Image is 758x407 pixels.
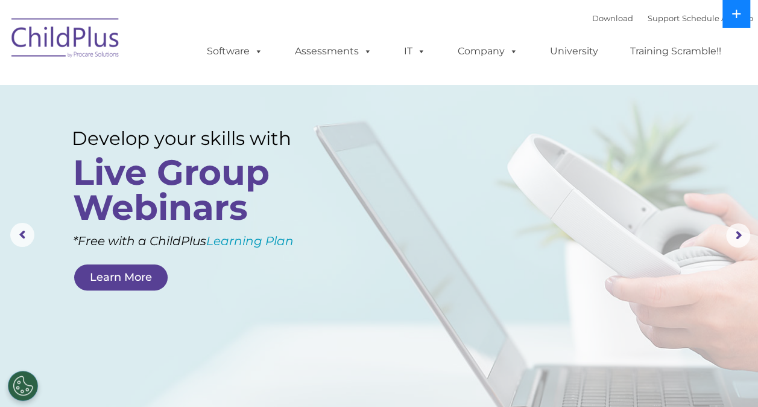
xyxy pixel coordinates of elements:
a: Learning Plan [206,234,294,248]
span: Phone number [168,129,219,138]
a: Support [648,13,680,23]
font: | [592,13,753,23]
rs-layer: *Free with a ChildPlus [73,229,341,252]
button: Cookies Settings [8,371,38,401]
a: Training Scramble!! [618,39,733,63]
a: Learn More [74,264,168,290]
img: ChildPlus by Procare Solutions [5,10,126,70]
a: Download [592,13,633,23]
span: Last name [168,80,204,89]
a: Software [195,39,275,63]
a: IT [392,39,438,63]
rs-layer: Live Group Webinars [73,155,320,225]
a: Schedule A Demo [682,13,753,23]
rs-layer: Develop your skills with [72,127,323,150]
a: Assessments [283,39,384,63]
a: University [538,39,610,63]
a: Company [446,39,530,63]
